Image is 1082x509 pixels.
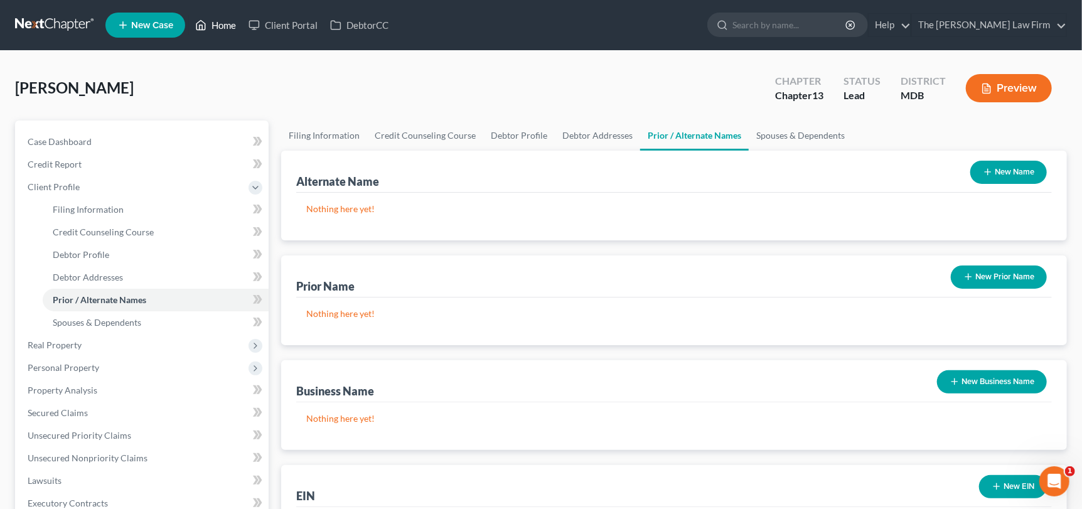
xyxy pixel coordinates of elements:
span: Unsecured Priority Claims [28,430,131,441]
span: Case Dashboard [28,136,92,147]
a: Prior / Alternate Names [43,289,269,311]
span: Filing Information [53,204,124,215]
a: Prior / Alternate Names [640,121,749,151]
span: Lawsuits [28,475,62,486]
span: Prior / Alternate Names [53,294,146,305]
a: DebtorCC [324,14,395,36]
button: New Business Name [937,370,1047,394]
span: Credit Report [28,159,82,169]
a: Debtor Addresses [43,266,269,289]
input: Search by name... [732,13,847,36]
a: Debtor Profile [483,121,555,151]
div: EIN [296,488,315,503]
span: Debtor Addresses [53,272,123,282]
button: New Prior Name [951,265,1047,289]
a: Property Analysis [18,379,269,402]
a: Lawsuits [18,469,269,492]
div: Alternate Name [296,174,379,189]
div: Status [844,74,881,88]
span: Client Profile [28,181,80,192]
a: Help [869,14,911,36]
a: Secured Claims [18,402,269,424]
a: Credit Counseling Course [367,121,483,151]
a: Home [189,14,242,36]
a: Debtor Profile [43,244,269,266]
span: Executory Contracts [28,498,108,508]
button: New Name [970,161,1047,184]
a: Unsecured Nonpriority Claims [18,447,269,469]
span: Debtor Profile [53,249,109,260]
a: Debtor Addresses [555,121,640,151]
a: Case Dashboard [18,131,269,153]
span: 13 [812,89,823,101]
a: Client Portal [242,14,324,36]
span: 1 [1065,466,1075,476]
p: Nothing here yet! [306,203,1042,215]
span: Property Analysis [28,385,97,395]
p: Nothing here yet! [306,308,1042,320]
a: Spouses & Dependents [749,121,852,151]
a: Filing Information [43,198,269,221]
span: Unsecured Nonpriority Claims [28,453,147,463]
a: Filing Information [281,121,367,151]
span: Secured Claims [28,407,88,418]
span: [PERSON_NAME] [15,78,134,97]
span: Real Property [28,340,82,350]
a: Spouses & Dependents [43,311,269,334]
span: Personal Property [28,362,99,373]
div: Chapter [775,88,823,103]
div: Lead [844,88,881,103]
div: MDB [901,88,946,103]
span: Spouses & Dependents [53,317,141,328]
div: Chapter [775,74,823,88]
div: District [901,74,946,88]
a: The [PERSON_NAME] Law Firm [912,14,1066,36]
span: New Case [131,21,173,30]
p: Nothing here yet! [306,412,1042,425]
a: Unsecured Priority Claims [18,424,269,447]
button: Preview [966,74,1052,102]
span: Credit Counseling Course [53,227,154,237]
a: Credit Report [18,153,269,176]
div: Business Name [296,383,374,399]
div: Prior Name [296,279,355,294]
iframe: Intercom live chat [1039,466,1069,496]
button: New EIN [979,475,1047,498]
a: Credit Counseling Course [43,221,269,244]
